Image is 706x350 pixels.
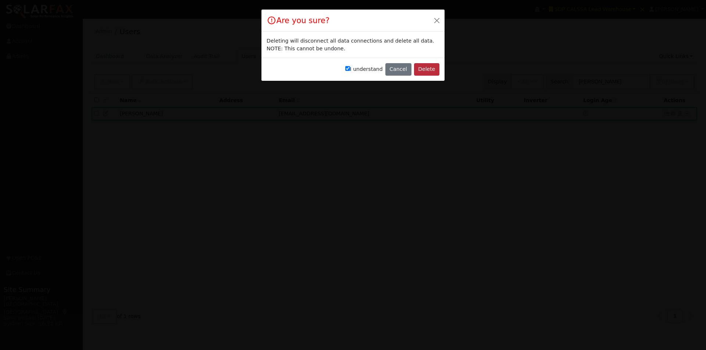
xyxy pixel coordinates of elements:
[414,63,439,76] button: Delete
[345,66,350,71] input: I understand
[432,15,442,25] button: Close
[385,63,411,76] button: Cancel
[267,15,329,26] h4: Are you sure?
[267,37,439,53] div: Deleting will disconnect all data connections and delete all data. NOTE: This cannot be undone.
[345,65,383,73] label: I understand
